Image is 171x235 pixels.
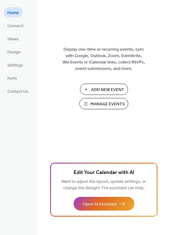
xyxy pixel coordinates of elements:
span: Connect [7,23,24,29]
a: Settings [4,60,27,70]
span: Display one-time or recurring events, sync with Google, Outlook, Zoom, Eventbrite, Wix Events or ... [63,46,145,72]
span: Open AI Assistant [83,201,117,208]
a: Views [4,34,22,44]
span: Edit Your Calendar with AI [74,168,134,177]
a: Design [4,47,24,57]
a: Home [4,7,23,17]
a: Connect [4,20,27,31]
span: Manage Events [90,101,125,107]
span: Home [7,10,19,16]
a: Form [4,73,20,83]
button: Add New Event [80,84,128,95]
a: Contact Us [4,86,32,96]
span: Contact Us [7,89,28,95]
span: Settings [7,62,23,69]
span: Design [7,49,21,56]
span: Add New Event [91,87,124,93]
span: Views [7,36,19,42]
span: Want to adjust the layout, update settings, or change the design? The assistant can help. [61,178,146,192]
button: Open AI Assistant [74,197,134,211]
span: Form [7,75,17,82]
button: Manage Events [79,98,128,109]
